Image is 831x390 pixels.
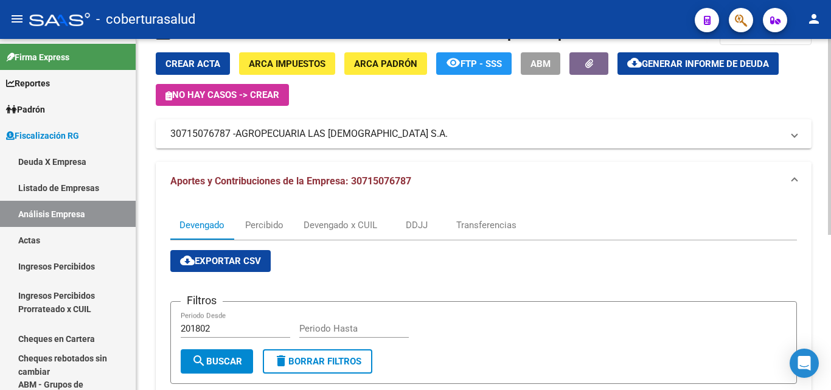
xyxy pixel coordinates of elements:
div: Transferencias [456,218,516,232]
div: DDJJ [406,218,428,232]
span: Fiscalización RG [6,129,79,142]
button: ABM [521,52,560,75]
span: FTP - SSS [461,58,502,69]
mat-expansion-panel-header: Aportes y Contribuciones de la Empresa: 30715076787 [156,162,812,201]
mat-icon: search [192,353,206,368]
span: - coberturasalud [96,6,195,33]
button: ARCA Impuestos [239,52,335,75]
span: No hay casos -> Crear [165,89,279,100]
button: Borrar Filtros [263,349,372,374]
span: Padrón [6,103,45,116]
mat-icon: person [807,12,821,26]
div: Percibido [245,218,283,232]
mat-icon: menu [10,12,24,26]
button: FTP - SSS [436,52,512,75]
h3: Filtros [181,292,223,309]
span: Crear Acta [165,58,220,69]
mat-icon: cloud_download [180,253,195,268]
div: Devengado [179,218,224,232]
mat-icon: cloud_download [627,55,642,70]
span: Buscar [192,356,242,367]
button: Exportar CSV [170,250,271,272]
span: ARCA Impuestos [249,58,325,69]
button: Generar informe de deuda [617,52,779,75]
span: Aportes y Contribuciones de la Empresa: 30715076787 [170,175,411,187]
div: Open Intercom Messenger [790,349,819,378]
span: Firma Express [6,50,69,64]
mat-expansion-panel-header: 30715076787 -AGROPECUARIA LAS [DEMOGRAPHIC_DATA] S.A. [156,119,812,148]
span: AGROPECUARIA LAS [DEMOGRAPHIC_DATA] S.A. [235,127,448,141]
mat-icon: delete [274,353,288,368]
button: No hay casos -> Crear [156,84,289,106]
span: Generar informe de deuda [642,58,769,69]
span: ARCA Padrón [354,58,417,69]
button: Buscar [181,349,253,374]
span: Exportar CSV [180,256,261,266]
span: ABM [530,58,551,69]
mat-icon: remove_red_eye [446,55,461,70]
mat-panel-title: 30715076787 - [170,127,782,141]
div: Devengado x CUIL [304,218,377,232]
span: Borrar Filtros [274,356,361,367]
button: ARCA Padrón [344,52,427,75]
span: Reportes [6,77,50,90]
button: Crear Acta [156,52,230,75]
